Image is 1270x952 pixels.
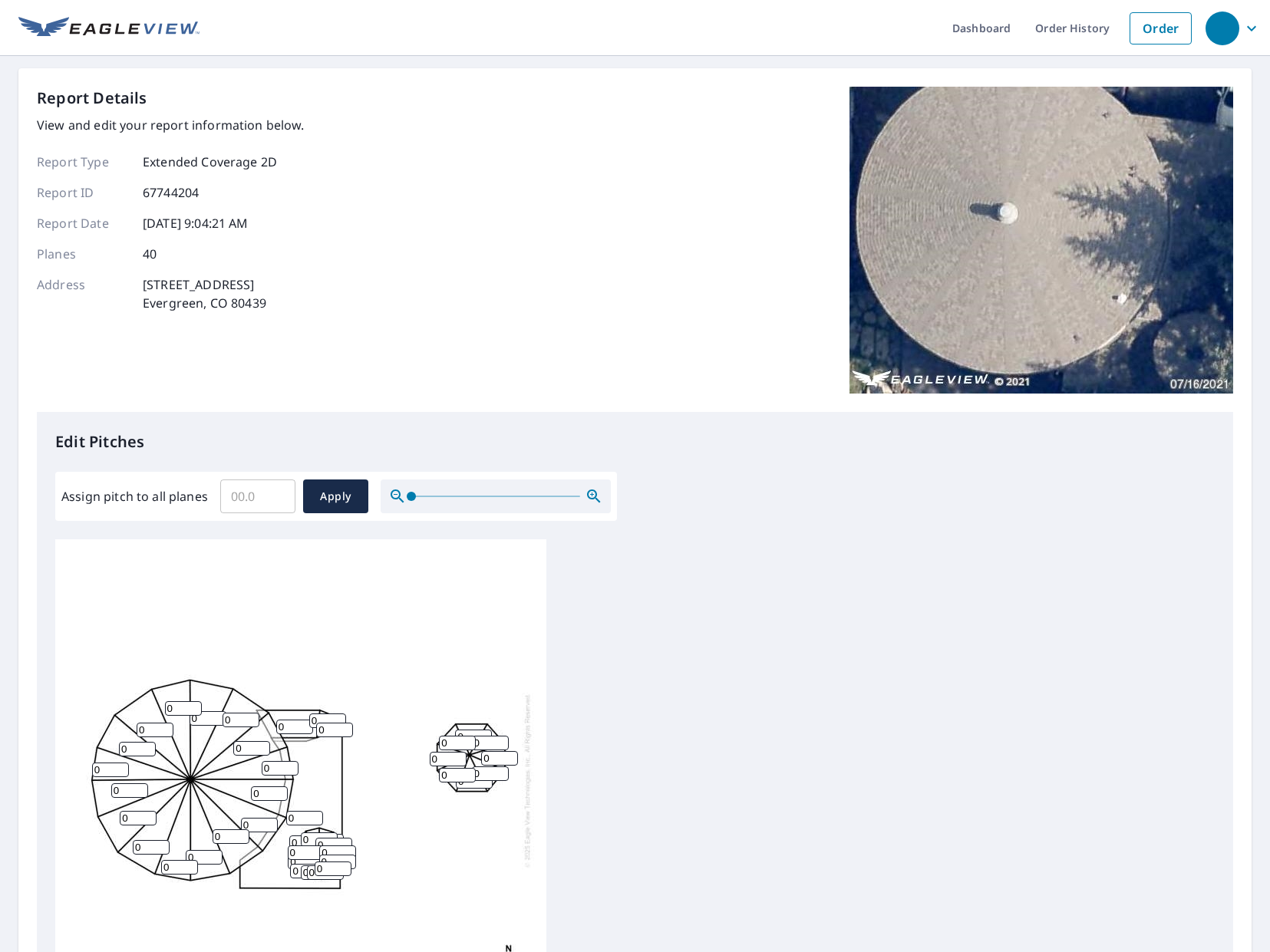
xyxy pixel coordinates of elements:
span: Apply [315,487,356,506]
button: Apply [303,479,368,513]
p: Report Date [37,214,129,232]
p: 67744204 [143,183,199,202]
a: Order [1130,12,1192,44]
p: View and edit your report information below. [37,116,305,134]
input: 00.0 [220,475,295,518]
img: Top image [849,87,1233,394]
p: [DATE] 9:04:21 AM [143,214,249,232]
p: [STREET_ADDRESS] Evergreen, CO 80439 [143,275,266,312]
p: Report Details [37,87,147,110]
p: Address [37,275,129,312]
p: Extended Coverage 2D [143,153,277,171]
p: Planes [37,245,129,263]
p: Report Type [37,153,129,171]
p: Edit Pitches [55,430,1215,453]
p: 40 [143,245,157,263]
label: Assign pitch to all planes [61,487,208,506]
p: Report ID [37,183,129,202]
img: EV Logo [18,17,200,40]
